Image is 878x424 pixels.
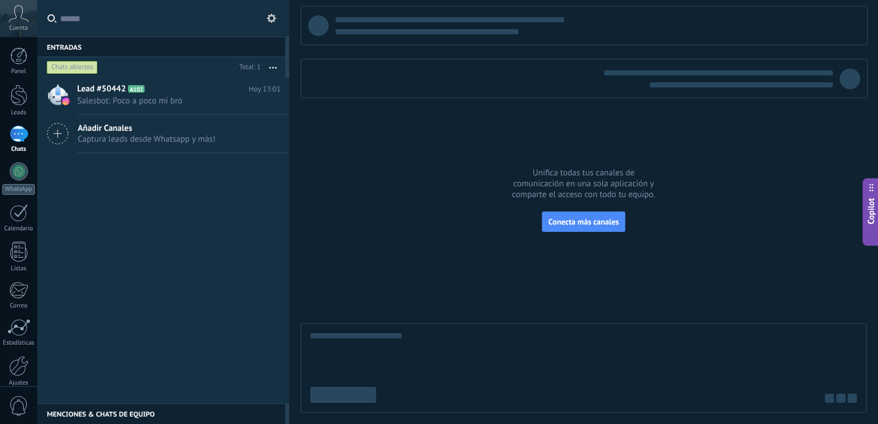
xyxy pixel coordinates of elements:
[2,146,35,153] div: Chats
[37,37,285,57] div: Entradas
[2,225,35,233] div: Calendario
[235,62,261,73] div: Total: 1
[2,265,35,273] div: Listas
[9,25,28,32] span: Cuenta
[2,68,35,75] div: Panel
[78,134,215,145] span: Captura leads desde Whatsapp y más!
[2,379,35,387] div: Ajustes
[548,217,618,227] span: Conecta más canales
[77,95,259,106] span: Salesbot: Poco a poco mi bro
[37,78,289,114] a: Lead #50442 A102 Hoy 13:01 Salesbot: Poco a poco mi bro
[2,302,35,310] div: Correo
[47,61,98,74] div: Chats abiertos
[62,97,70,105] img: instagram.svg
[865,198,877,225] span: Copilot
[2,109,35,117] div: Leads
[249,83,281,95] span: Hoy 13:01
[2,184,35,195] div: WhatsApp
[128,85,145,93] span: A102
[78,123,215,134] span: Añadir Canales
[542,211,625,232] button: Conecta más canales
[77,83,126,95] span: Lead #50442
[37,403,285,424] div: Menciones & Chats de equipo
[2,339,35,347] div: Estadísticas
